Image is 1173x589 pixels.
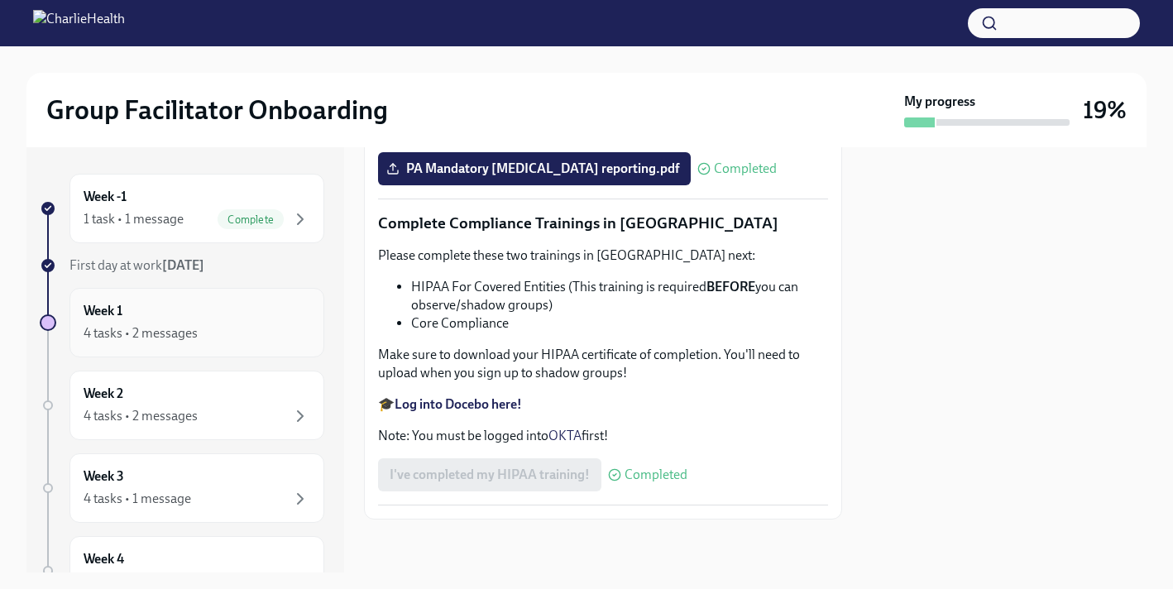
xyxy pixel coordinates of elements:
[84,407,198,425] div: 4 tasks • 2 messages
[84,210,184,228] div: 1 task • 1 message
[548,428,582,443] a: OKTA
[84,467,124,486] h6: Week 3
[40,288,324,357] a: Week 14 tasks • 2 messages
[378,346,828,382] p: Make sure to download your HIPAA certificate of completion. You'll need to upload when you sign u...
[378,152,691,185] label: PA Mandatory [MEDICAL_DATA] reporting.pdf
[40,174,324,243] a: Week -11 task • 1 messageComplete
[1083,95,1127,125] h3: 19%
[40,256,324,275] a: First day at work[DATE]
[378,395,828,414] p: 🎓
[378,427,828,445] p: Note: You must be logged into first!
[411,278,828,314] li: HIPAA For Covered Entities (This training is required you can observe/shadow groups)
[84,302,122,320] h6: Week 1
[390,160,679,177] span: PA Mandatory [MEDICAL_DATA] reporting.pdf
[904,93,975,111] strong: My progress
[706,279,755,294] strong: BEFORE
[33,10,125,36] img: CharlieHealth
[714,162,777,175] span: Completed
[378,247,828,265] p: Please complete these two trainings in [GEOGRAPHIC_DATA] next:
[411,314,828,333] li: Core Compliance
[84,490,191,508] div: 4 tasks • 1 message
[218,213,284,226] span: Complete
[84,188,127,206] h6: Week -1
[84,385,123,403] h6: Week 2
[84,324,198,342] div: 4 tasks • 2 messages
[84,550,124,568] h6: Week 4
[395,396,522,412] a: Log into Docebo here!
[162,257,204,273] strong: [DATE]
[625,468,687,481] span: Completed
[46,93,388,127] h2: Group Facilitator Onboarding
[378,213,828,234] p: Complete Compliance Trainings in [GEOGRAPHIC_DATA]
[40,371,324,440] a: Week 24 tasks • 2 messages
[69,257,204,273] span: First day at work
[40,453,324,523] a: Week 34 tasks • 1 message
